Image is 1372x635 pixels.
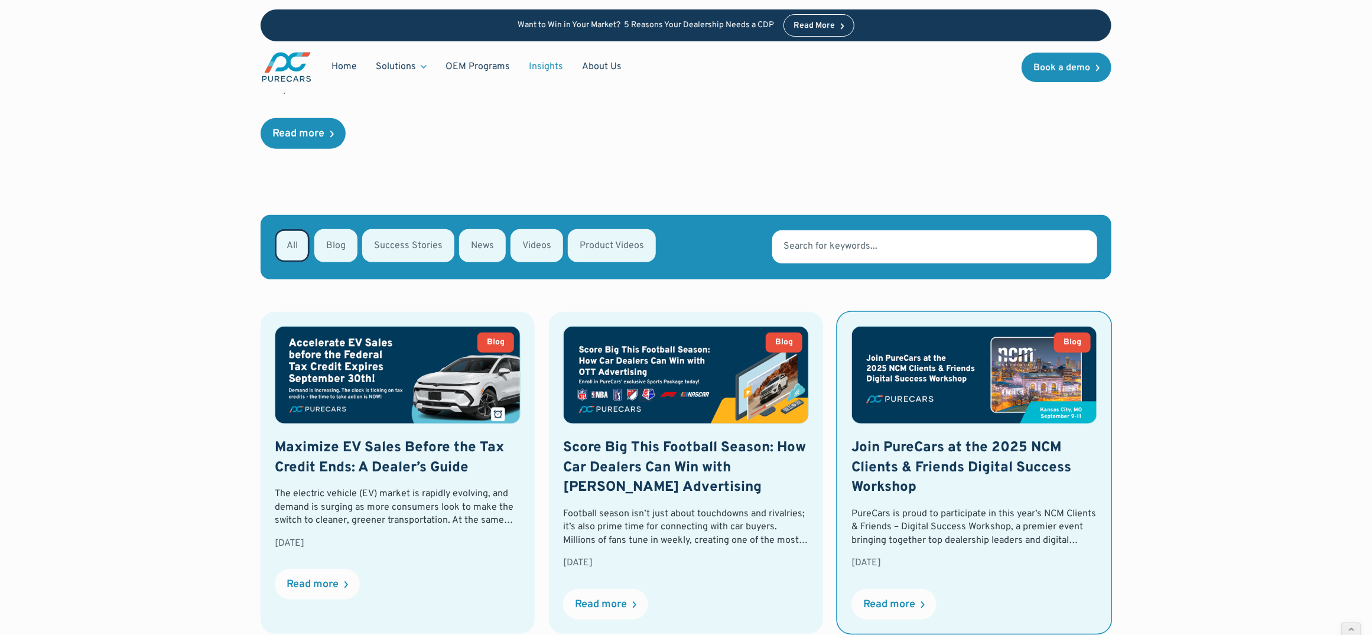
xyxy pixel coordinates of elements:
[261,51,313,83] a: main
[837,312,1111,634] a: BlogJoin PureCars at the 2025 NCM Clients & Friends Digital Success WorkshopPureCars is proud to ...
[261,312,535,634] a: BlogMaximize EV Sales Before the Tax Credit Ends: A Dealer’s GuideThe electric vehicle (EV) marke...
[487,338,505,347] div: Blog
[1064,338,1081,347] div: Blog
[794,22,835,30] div: Read More
[863,600,915,610] div: Read more
[549,312,823,634] a: BlogScore Big This Football Season: How Car Dealers Can Win with [PERSON_NAME] AdvertisingFootbal...
[275,487,521,527] div: The electric vehicle (EV) market is rapidly evolving, and demand is surging as more consumers loo...
[563,556,809,569] div: [DATE]
[261,51,313,83] img: purecars logo
[772,230,1097,263] input: Search for keywords...
[851,507,1097,547] div: PureCars is proud to participate in this year’s NCM Clients & Friends – Digital Success Workshop,...
[775,338,793,347] div: Blog
[322,56,366,78] a: Home
[519,56,573,78] a: Insights
[275,537,521,550] div: [DATE]
[272,129,324,139] div: Read more
[376,60,416,73] div: Solutions
[436,56,519,78] a: OEM Programs
[518,21,774,31] p: Want to Win in Your Market? 5 Reasons Your Dealership Needs a CDP
[573,56,631,78] a: About Us
[851,438,1097,498] h2: Join PureCars at the 2025 NCM Clients & Friends Digital Success Workshop
[575,600,627,610] div: Read more
[275,438,521,478] h2: Maximize EV Sales Before the Tax Credit Ends: A Dealer’s Guide
[783,14,854,37] a: Read More
[1022,53,1111,82] a: Book a demo
[1033,63,1090,73] div: Book a demo
[563,438,809,498] h2: Score Big This Football Season: How Car Dealers Can Win with [PERSON_NAME] Advertising
[366,56,436,78] div: Solutions
[851,556,1097,569] div: [DATE]
[261,118,346,149] a: Read more
[261,215,1111,279] form: Email Form
[287,579,339,590] div: Read more
[563,507,809,547] div: Football season isn’t just about touchdowns and rivalries; it’s also prime time for connecting wi...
